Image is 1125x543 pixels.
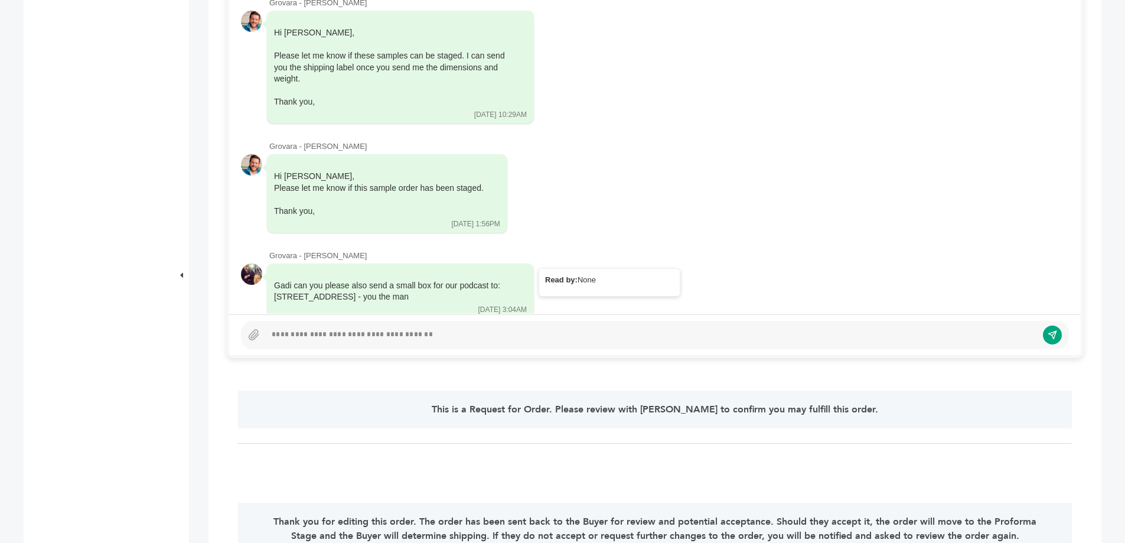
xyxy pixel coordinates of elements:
[274,96,510,108] div: Thank you,
[271,402,1038,417] p: This is a Request for Order. Please review with [PERSON_NAME] to confirm you may fulfill this order.
[269,141,1069,152] div: Grovara - [PERSON_NAME]
[269,251,1069,261] div: Grovara - [PERSON_NAME]
[545,275,578,284] strong: Read by:
[274,206,484,217] div: Thank you,
[274,50,510,85] div: Please let me know if these samples can be staged. I can send you the shipping label once you sen...
[271,515,1038,543] p: Thank you for editing this order. The order has been sent back to the Buyer for review and potent...
[478,305,527,315] div: [DATE] 3:04AM
[545,275,674,285] div: None
[274,27,510,108] div: Hi [PERSON_NAME],
[474,110,527,120] div: [DATE] 10:29AM
[451,219,500,229] div: [DATE] 1:56PM
[274,171,484,217] div: Hi [PERSON_NAME],
[274,280,510,303] div: Gadi can you please also send a small box for our podcast to: [STREET_ADDRESS] - you the man
[274,183,484,194] div: Please let me know if this sample order has been staged.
